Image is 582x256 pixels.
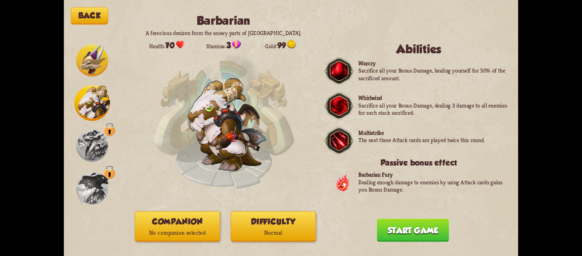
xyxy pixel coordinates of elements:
[287,40,296,49] img: gold.png
[138,14,309,27] h2: Barbarian
[358,67,507,82] p: Sacrifice all your Bonus Damage, healing yourself for 50% of the sacrificed amount.
[104,165,115,179] img: lock-icon.png
[324,91,353,121] img: ability-frame.png
[187,78,266,171] img: Barbarian_Dragon.png
[165,41,174,50] span: 70
[324,126,353,156] img: ability-frame.png
[230,211,316,242] button: DifficultyNormal
[153,50,294,192] img: Enchantment_Altar.png
[145,40,188,49] span: Health:
[188,79,266,171] img: Barbarian_Dragon.png
[76,44,108,76] img: Chevalier_Dragon_Icon.png
[330,43,508,56] h2: Abilities
[259,40,302,49] span: Gold:
[231,227,315,239] p: Normal
[358,171,507,178] p: Barbarian Fury
[277,41,286,50] span: 99
[335,173,350,192] img: DragonFury.png
[358,102,507,116] p: Sacrifice all your Bonus Damage, dealing 3 damage to all enemies for each stack sacrificed.
[377,218,449,241] button: Start game
[226,41,231,50] span: 3
[202,40,245,49] span: Stamina:
[138,29,309,36] p: A ferocious denizen from the snowy parts of [GEOGRAPHIC_DATA].
[358,178,507,193] p: Dealing enough damage to enemies by using Attack cards gains you Bonus Damage.
[76,172,108,204] img: Wizard_Dragon_Icon.png
[71,7,108,25] button: Back
[76,130,108,162] img: Merchant_Dragon_Icon.png
[330,158,508,168] h3: Passive bonus effect
[324,56,353,86] img: ability-frame.png
[358,59,507,67] p: Warcry
[135,211,220,242] button: CompanionNo companion selected
[135,227,219,239] p: No companion selected
[104,123,115,137] img: lock-icon.png
[358,129,485,137] p: Multistrike
[232,40,241,49] img: Stamina_Icon.png
[358,137,485,144] p: The next three Attack cards are played twice this round.
[358,94,507,102] p: Whirlwind
[176,40,184,49] img: health.png
[75,85,110,121] img: Barbarian_Dragon_Icon.png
